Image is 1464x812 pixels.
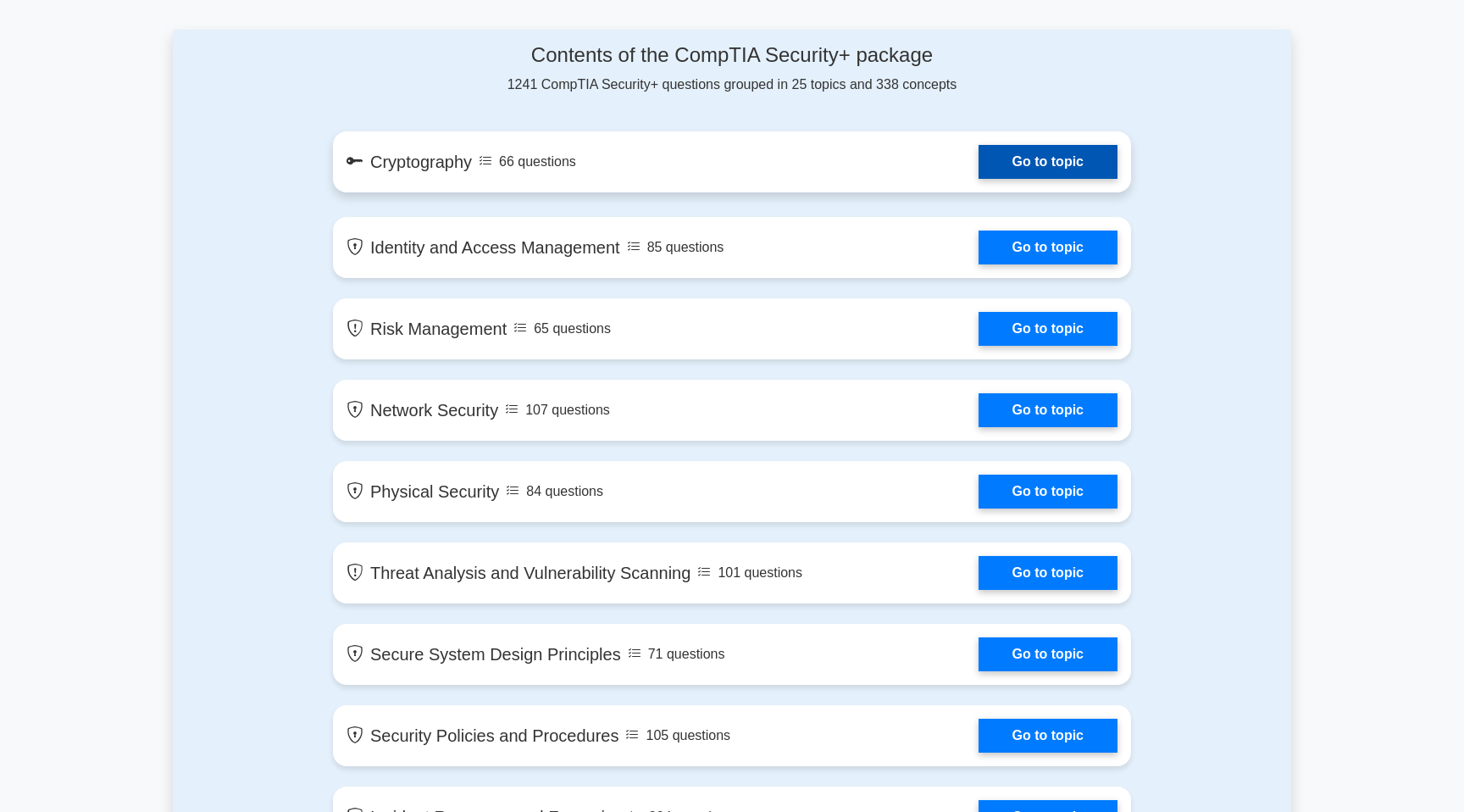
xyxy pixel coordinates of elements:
[979,637,1117,671] a: Go to topic
[979,393,1117,427] a: Go to topic
[979,556,1117,590] a: Go to topic
[333,43,1131,95] div: 1241 CompTIA Security+ questions grouped in 25 topics and 338 concepts
[979,475,1117,509] a: Go to topic
[979,145,1117,179] a: Go to topic
[979,231,1117,264] a: Go to topic
[979,312,1117,346] a: Go to topic
[333,43,1131,68] h4: Contents of the CompTIA Security+ package
[979,719,1117,753] a: Go to topic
